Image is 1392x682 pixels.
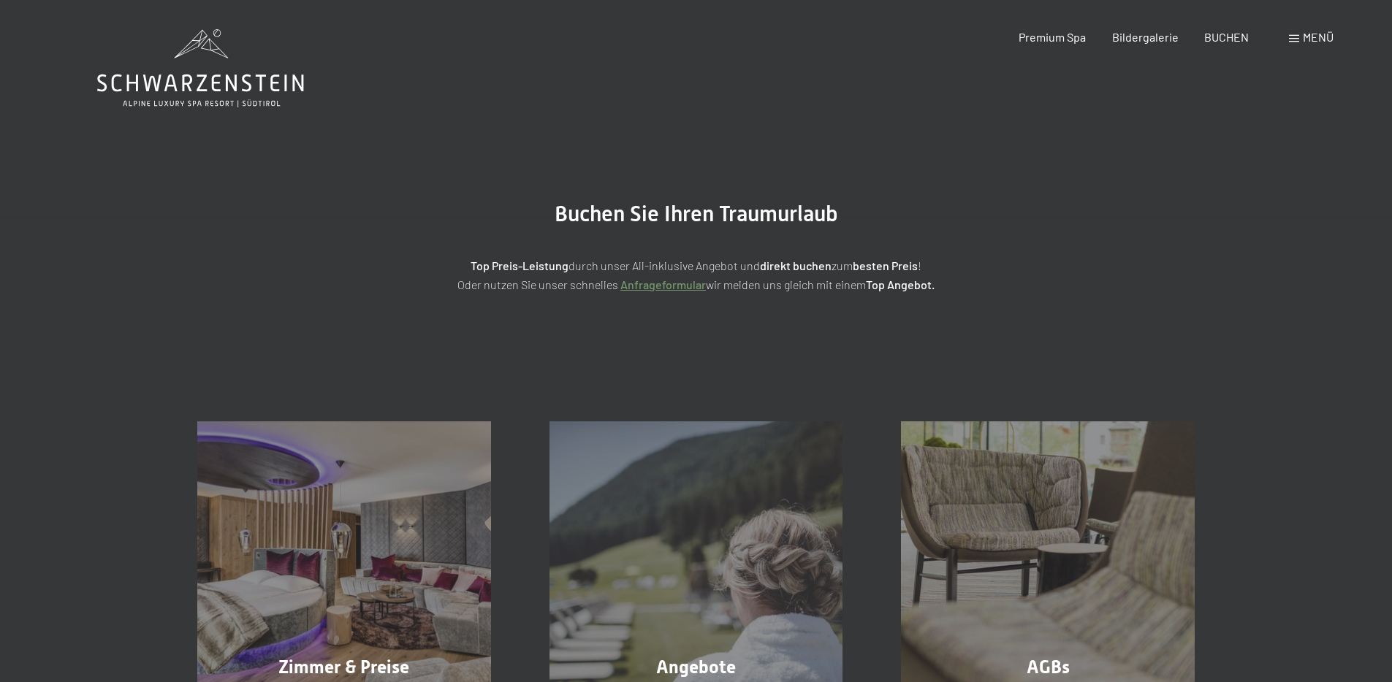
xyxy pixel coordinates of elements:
span: AGBs [1027,656,1070,678]
span: Zimmer & Preise [278,656,409,678]
span: Angebote [656,656,736,678]
a: Anfrageformular [620,277,706,291]
strong: Top Angebot. [866,277,935,291]
p: durch unser All-inklusive Angebot und zum ! Oder nutzen Sie unser schnelles wir melden uns gleich... [331,256,1062,294]
a: Premium Spa [1019,30,1086,44]
strong: Top Preis-Leistung [471,258,568,272]
span: Menü [1303,30,1334,44]
a: Bildergalerie [1112,30,1179,44]
strong: besten Preis [853,258,918,272]
strong: direkt buchen [760,258,832,272]
span: Buchen Sie Ihren Traumurlaub [555,201,838,226]
a: BUCHEN [1204,30,1249,44]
